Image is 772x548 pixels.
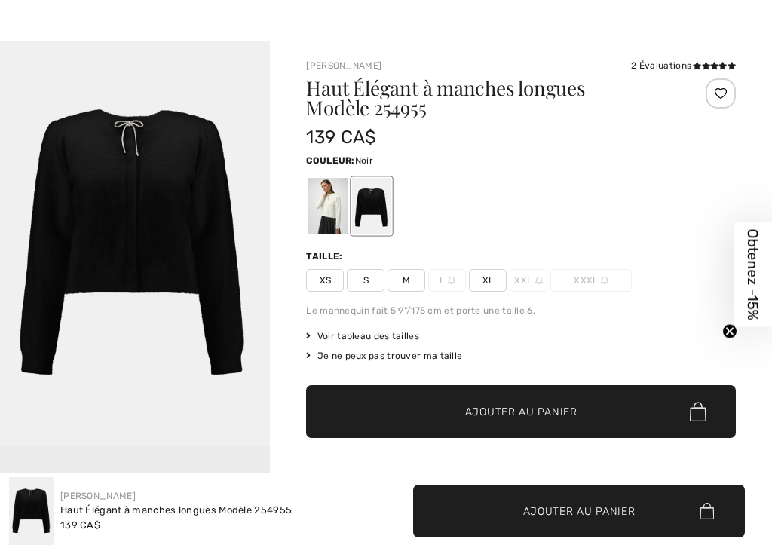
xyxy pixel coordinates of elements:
div: Je ne peux pas trouver ma taille [306,349,736,363]
button: Close teaser [722,323,737,338]
span: Voir tableau des tailles [306,329,419,343]
button: Ajouter au panier [413,485,745,537]
span: Noir [355,155,373,166]
a: [PERSON_NAME] [306,60,381,71]
h1: Haut Élégant à manches longues Modèle 254955 [306,78,664,118]
img: ring-m.svg [601,277,608,284]
span: XL [469,269,507,292]
div: Noir [352,178,391,234]
span: XXL [510,269,547,292]
img: ring-m.svg [448,277,455,284]
span: L [428,269,466,292]
img: Bag.svg [690,402,706,421]
span: M [388,269,425,292]
div: Taille: [306,250,345,263]
span: XXXL [550,269,632,292]
span: S [347,269,384,292]
span: Ajouter au panier [523,503,636,519]
img: Haut &Eacute;l&eacute;gant &agrave; Manches Longues mod&egrave;le 254955 [9,477,54,545]
span: 139 CA$ [306,127,376,148]
div: Blanc d'hiver [308,178,348,234]
div: Haut Élégant à manches longues Modèle 254955 [60,503,292,518]
span: Ajouter au panier [465,404,577,420]
div: Obtenez -15%Close teaser [734,222,772,326]
img: Bag.svg [700,503,714,519]
img: ring-m.svg [535,277,543,284]
div: Le mannequin fait 5'9"/175 cm et porte une taille 6. [306,304,736,317]
div: 2 Évaluations [631,59,736,72]
span: 139 CA$ [60,519,100,531]
a: [PERSON_NAME] [60,491,136,501]
span: Obtenez -15% [745,228,762,320]
button: Ajouter au panier [306,385,736,438]
span: Couleur: [306,155,354,166]
span: XS [306,269,344,292]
